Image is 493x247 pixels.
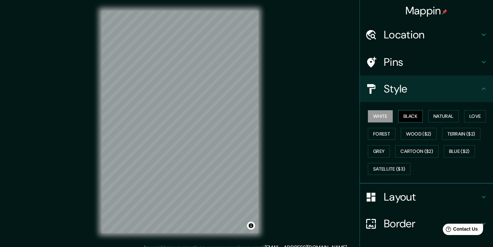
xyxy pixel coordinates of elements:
[384,55,480,69] h4: Pins
[247,222,255,230] button: Toggle attribution
[434,221,486,240] iframe: Help widget launcher
[384,217,480,230] h4: Border
[401,128,437,140] button: Wood ($2)
[464,110,486,122] button: Love
[384,28,480,41] h4: Location
[368,128,395,140] button: Forest
[368,110,393,122] button: White
[368,163,410,175] button: Satellite ($3)
[384,190,480,204] h4: Layout
[395,145,438,158] button: Cartoon ($2)
[444,145,475,158] button: Blue ($2)
[442,128,481,140] button: Terrain ($2)
[360,75,493,102] div: Style
[360,184,493,210] div: Layout
[360,49,493,75] div: Pins
[368,145,390,158] button: Grey
[398,110,423,122] button: Black
[442,9,447,14] img: pin-icon.png
[102,11,258,233] canvas: Map
[360,21,493,48] div: Location
[405,4,448,17] h4: Mappin
[428,110,459,122] button: Natural
[384,82,480,95] h4: Style
[360,210,493,237] div: Border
